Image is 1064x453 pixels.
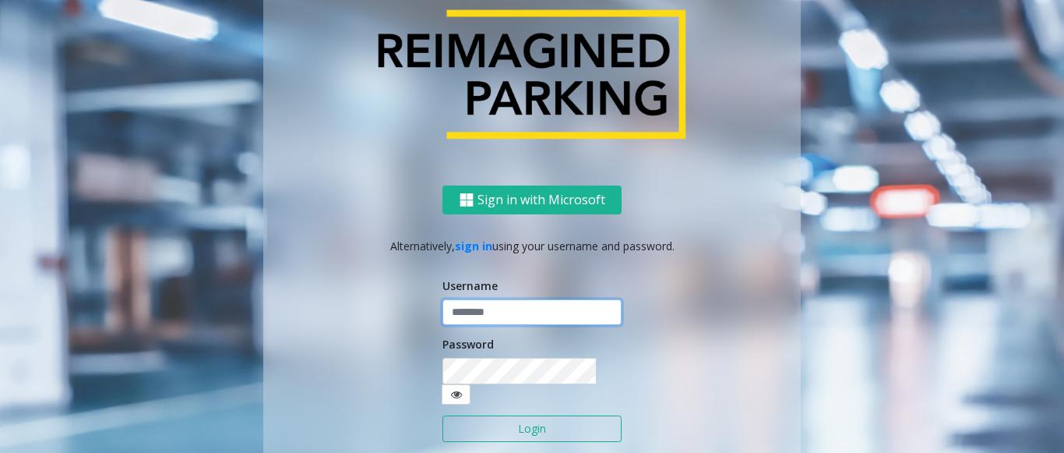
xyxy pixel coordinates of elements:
p: Alternatively, using your username and password. [279,238,785,254]
a: sign in [455,239,492,253]
button: Sign in with Microsoft [442,186,622,214]
button: Login [442,416,622,442]
label: Username [442,278,498,294]
label: Password [442,336,494,352]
